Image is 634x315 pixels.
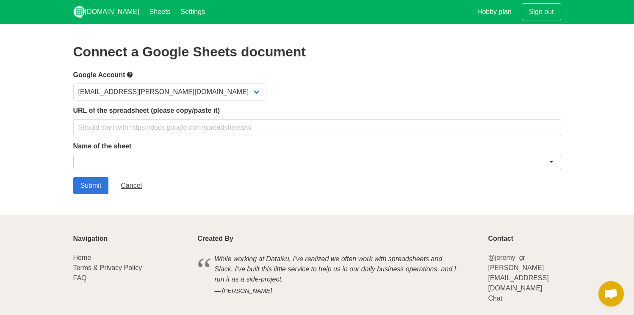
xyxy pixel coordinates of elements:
[488,264,548,292] a: [PERSON_NAME][EMAIL_ADDRESS][DOMAIN_NAME]
[73,264,142,271] a: Terms & Privacy Policy
[488,295,502,302] a: Chat
[198,235,478,243] p: Created By
[73,254,91,261] a: Home
[522,3,561,20] a: Sign out
[73,141,561,151] label: Name of the sheet
[73,119,561,136] input: Should start with https://docs.google.com/spreadsheets/d/
[73,6,85,18] img: logo_v2_white.png
[215,287,461,296] cite: [PERSON_NAME]
[73,70,561,80] label: Google Account
[488,254,525,261] a: @jeremy_gr
[198,253,478,297] blockquote: While working at Dataiku, I've realized we often work with spreadsheets and Slack. I've built thi...
[598,281,624,307] div: Open chat
[114,177,149,194] a: Cancel
[73,44,561,59] h2: Connect a Google Sheets document
[73,235,188,243] p: Navigation
[73,274,87,282] a: FAQ
[73,177,109,194] input: Submit
[488,235,561,243] p: Contact
[73,106,561,116] label: URL of the spreadsheet (please copy/paste it)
